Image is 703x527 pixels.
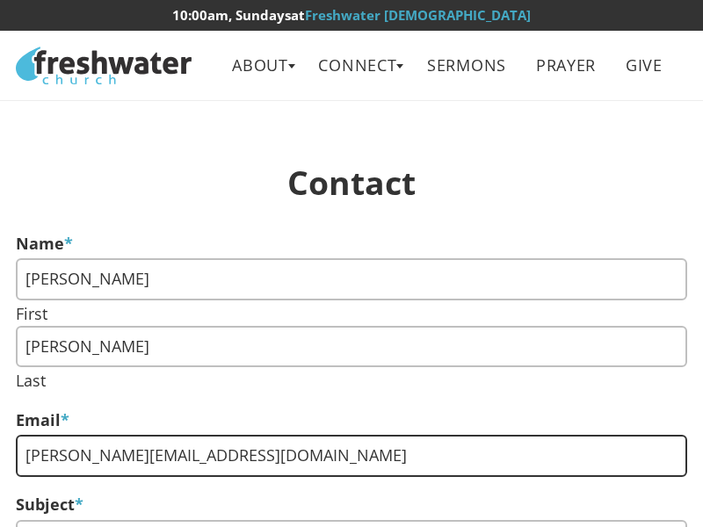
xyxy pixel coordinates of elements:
[415,46,519,85] a: Sermons
[16,408,69,432] label: Email
[16,369,46,393] label: Last
[305,6,531,24] a: Freshwater [DEMOGRAPHIC_DATA]
[613,46,676,85] a: Give
[220,46,301,85] a: About
[16,8,687,23] h6: at
[16,326,687,367] input: Last name
[16,493,83,516] label: Subject
[523,46,608,85] a: Prayer
[16,258,687,300] input: First name
[306,46,410,85] a: Connect
[16,302,47,326] label: First
[16,232,73,256] label: Name
[16,47,192,84] img: Freshwater Church
[16,164,687,200] h1: Contact
[172,6,291,24] time: 10:00am, Sundays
